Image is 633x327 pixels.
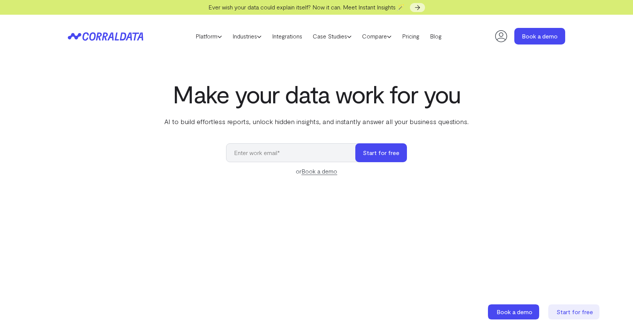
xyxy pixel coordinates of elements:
input: Enter work email* [226,143,363,162]
a: Compare [357,31,397,42]
p: AI to build effortless reports, unlock hidden insights, and instantly answer all your business qu... [163,117,470,126]
a: Book a demo [301,167,337,175]
a: Blog [425,31,447,42]
a: Industries [227,31,267,42]
span: Book a demo [497,308,532,315]
div: or [226,167,407,176]
h1: Make your data work for you [163,80,470,107]
a: Case Studies [307,31,357,42]
a: Platform [190,31,227,42]
a: Book a demo [488,304,541,319]
button: Start for free [355,143,407,162]
a: Book a demo [514,28,565,45]
a: Integrations [267,31,307,42]
a: Start for free [548,304,601,319]
a: Pricing [397,31,425,42]
span: Start for free [557,308,593,315]
span: Ever wish your data could explain itself? Now it can. Meet Instant Insights 🪄 [208,3,405,11]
